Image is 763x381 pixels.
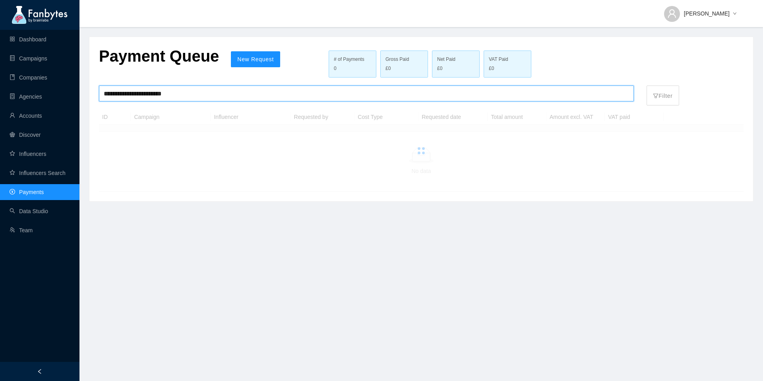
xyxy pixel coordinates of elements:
[37,369,43,374] span: left
[10,132,41,138] a: radar-chartDiscover
[647,86,679,105] button: filterFilter
[658,4,743,17] button: [PERSON_NAME]down
[99,47,219,66] p: Payment Queue
[684,9,730,18] span: [PERSON_NAME]
[385,56,423,63] div: Gross Paid
[10,227,33,233] a: usergroup-addTeam
[334,56,371,63] div: # of Payments
[10,113,42,119] a: userAccounts
[10,74,47,81] a: bookCompanies
[231,51,280,67] button: New Request
[653,87,672,100] p: Filter
[237,56,274,62] span: New Request
[653,93,658,99] span: filter
[10,170,66,176] a: starInfluencers Search
[10,151,46,157] a: starInfluencers
[334,66,337,71] span: 0
[10,189,44,195] a: pay-circlePayments
[489,65,494,72] span: £0
[437,56,474,63] div: Net Paid
[10,93,42,100] a: containerAgencies
[385,65,391,72] span: £0
[437,65,442,72] span: £0
[733,12,737,16] span: down
[489,56,526,63] div: VAT Paid
[10,36,46,43] a: appstoreDashboard
[10,55,47,62] a: databaseCampaigns
[10,208,48,214] a: searchData Studio
[667,9,677,18] span: user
